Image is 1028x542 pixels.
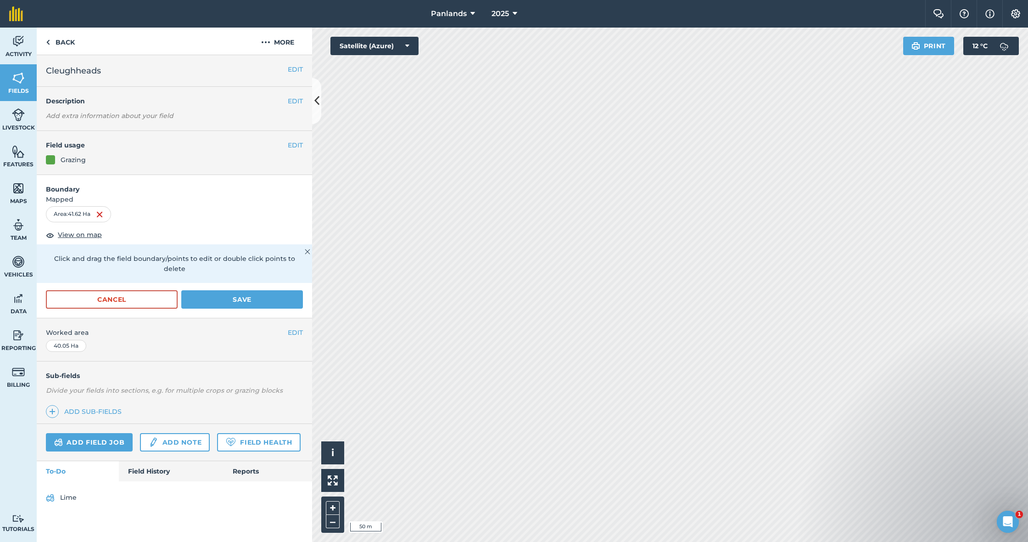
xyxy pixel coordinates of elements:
h4: Sub-fields [37,371,312,381]
img: svg+xml;base64,PHN2ZyB4bWxucz0iaHR0cDovL3d3dy53My5vcmcvMjAwMC9zdmciIHdpZHRoPSIxOCIgaGVpZ2h0PSIyNC... [46,230,54,241]
button: Print [903,37,955,55]
img: svg+xml;base64,PHN2ZyB4bWxucz0iaHR0cDovL3d3dy53My5vcmcvMjAwMC9zdmciIHdpZHRoPSIxOSIgaGVpZ2h0PSIyNC... [911,40,920,51]
a: Add note [140,433,210,452]
span: View on map [58,230,102,240]
a: Field History [119,461,223,481]
h4: Description [46,96,303,106]
button: EDIT [288,140,303,150]
button: Cancel [46,290,178,309]
a: To-Do [37,461,119,481]
img: svg+xml;base64,PHN2ZyB4bWxucz0iaHR0cDovL3d3dy53My5vcmcvMjAwMC9zdmciIHdpZHRoPSI5IiBoZWlnaHQ9IjI0Ii... [46,37,50,48]
a: Back [37,28,84,55]
img: svg+xml;base64,PD94bWwgdmVyc2lvbj0iMS4wIiBlbmNvZGluZz0idXRmLTgiPz4KPCEtLSBHZW5lcmF0b3I6IEFkb2JlIE... [995,37,1013,55]
img: svg+xml;base64,PHN2ZyB4bWxucz0iaHR0cDovL3d3dy53My5vcmcvMjAwMC9zdmciIHdpZHRoPSI1NiIgaGVpZ2h0PSI2MC... [12,145,25,158]
button: i [321,441,344,464]
em: Add extra information about your field [46,112,173,120]
span: 2025 [492,8,509,19]
img: svg+xml;base64,PHN2ZyB4bWxucz0iaHR0cDovL3d3dy53My5vcmcvMjAwMC9zdmciIHdpZHRoPSI1NiIgaGVpZ2h0PSI2MC... [12,71,25,85]
div: Grazing [61,155,86,165]
a: Reports [223,461,312,481]
span: i [331,447,334,458]
span: 12 ° C [972,37,988,55]
img: svg+xml;base64,PHN2ZyB4bWxucz0iaHR0cDovL3d3dy53My5vcmcvMjAwMC9zdmciIHdpZHRoPSIxNyIgaGVpZ2h0PSIxNy... [985,8,994,19]
button: Satellite (Azure) [330,37,419,55]
img: svg+xml;base64,PD94bWwgdmVyc2lvbj0iMS4wIiBlbmNvZGluZz0idXRmLTgiPz4KPCEtLSBHZW5lcmF0b3I6IEFkb2JlIE... [12,514,25,523]
button: EDIT [288,64,303,74]
em: Divide your fields into sections, e.g. for multiple crops or grazing blocks [46,386,283,395]
iframe: Intercom live chat [997,511,1019,533]
img: A question mark icon [959,9,970,18]
img: svg+xml;base64,PD94bWwgdmVyc2lvbj0iMS4wIiBlbmNvZGluZz0idXRmLTgiPz4KPCEtLSBHZW5lcmF0b3I6IEFkb2JlIE... [12,218,25,232]
button: More [243,28,312,55]
img: svg+xml;base64,PHN2ZyB4bWxucz0iaHR0cDovL3d3dy53My5vcmcvMjAwMC9zdmciIHdpZHRoPSIyMiIgaGVpZ2h0PSIzMC... [305,246,310,257]
button: – [326,515,340,528]
button: 12 °C [963,37,1019,55]
span: Worked area [46,327,303,338]
button: Save [181,290,303,309]
button: EDIT [288,96,303,106]
div: 40.05 Ha [46,340,86,352]
a: Field Health [217,433,300,452]
button: View on map [46,230,102,241]
span: Cleughheads [46,64,101,77]
img: Two speech bubbles overlapping with the left bubble in the forefront [933,9,944,18]
img: svg+xml;base64,PD94bWwgdmVyc2lvbj0iMS4wIiBlbmNvZGluZz0idXRmLTgiPz4KPCEtLSBHZW5lcmF0b3I6IEFkb2JlIE... [12,108,25,122]
img: svg+xml;base64,PD94bWwgdmVyc2lvbj0iMS4wIiBlbmNvZGluZz0idXRmLTgiPz4KPCEtLSBHZW5lcmF0b3I6IEFkb2JlIE... [12,34,25,48]
img: svg+xml;base64,PHN2ZyB4bWxucz0iaHR0cDovL3d3dy53My5vcmcvMjAwMC9zdmciIHdpZHRoPSI1NiIgaGVpZ2h0PSI2MC... [12,181,25,195]
img: svg+xml;base64,PD94bWwgdmVyc2lvbj0iMS4wIiBlbmNvZGluZz0idXRmLTgiPz4KPCEtLSBHZW5lcmF0b3I6IEFkb2JlIE... [12,255,25,269]
div: Area : 41.62 Ha [46,206,111,222]
span: 1 [1016,511,1023,518]
img: A cog icon [1010,9,1021,18]
img: svg+xml;base64,PD94bWwgdmVyc2lvbj0iMS4wIiBlbmNvZGluZz0idXRmLTgiPz4KPCEtLSBHZW5lcmF0b3I6IEFkb2JlIE... [12,292,25,305]
img: svg+xml;base64,PHN2ZyB4bWxucz0iaHR0cDovL3d3dy53My5vcmcvMjAwMC9zdmciIHdpZHRoPSIyMCIgaGVpZ2h0PSIyNC... [261,37,270,48]
img: svg+xml;base64,PD94bWwgdmVyc2lvbj0iMS4wIiBlbmNvZGluZz0idXRmLTgiPz4KPCEtLSBHZW5lcmF0b3I6IEFkb2JlIE... [54,437,63,448]
span: Panlands [431,8,467,19]
p: Click and drag the field boundary/points to edit or double click points to delete [46,254,303,274]
img: Four arrows, one pointing top left, one top right, one bottom right and the last bottom left [328,475,338,486]
img: svg+xml;base64,PHN2ZyB4bWxucz0iaHR0cDovL3d3dy53My5vcmcvMjAwMC9zdmciIHdpZHRoPSIxNiIgaGVpZ2h0PSIyNC... [96,209,103,220]
a: Add field job [46,433,133,452]
img: svg+xml;base64,PD94bWwgdmVyc2lvbj0iMS4wIiBlbmNvZGluZz0idXRmLTgiPz4KPCEtLSBHZW5lcmF0b3I6IEFkb2JlIE... [12,328,25,342]
h4: Boundary [37,175,312,194]
h4: Field usage [46,140,288,150]
button: + [326,501,340,515]
img: svg+xml;base64,PD94bWwgdmVyc2lvbj0iMS4wIiBlbmNvZGluZz0idXRmLTgiPz4KPCEtLSBHZW5lcmF0b3I6IEFkb2JlIE... [46,492,55,503]
img: svg+xml;base64,PD94bWwgdmVyc2lvbj0iMS4wIiBlbmNvZGluZz0idXRmLTgiPz4KPCEtLSBHZW5lcmF0b3I6IEFkb2JlIE... [12,365,25,379]
img: svg+xml;base64,PD94bWwgdmVyc2lvbj0iMS4wIiBlbmNvZGluZz0idXRmLTgiPz4KPCEtLSBHZW5lcmF0b3I6IEFkb2JlIE... [148,437,158,448]
img: svg+xml;base64,PHN2ZyB4bWxucz0iaHR0cDovL3d3dy53My5vcmcvMjAwMC9zdmciIHdpZHRoPSIxNCIgaGVpZ2h0PSIyNC... [49,406,56,417]
button: EDIT [288,327,303,338]
img: fieldmargin Logo [9,6,23,21]
a: Lime [46,491,303,505]
a: Add sub-fields [46,405,125,418]
span: Mapped [37,194,312,204]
